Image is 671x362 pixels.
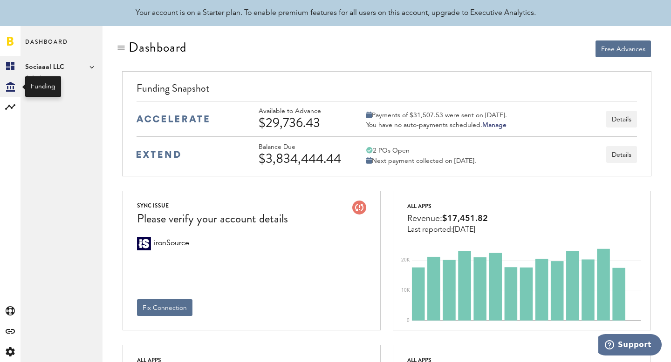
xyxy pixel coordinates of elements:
div: ironSource [137,236,151,250]
text: 10K [401,288,410,293]
button: Free Advances [596,40,651,57]
div: 2 POs Open [366,147,476,155]
button: Details [606,111,637,127]
div: All apps [407,201,488,212]
span: $17,451.82 [442,215,488,223]
button: Fix Connection [137,299,192,316]
iframe: Opens a widget where you can find more information [598,334,662,357]
text: 20K [401,258,410,262]
span: Dashboard [25,36,68,56]
div: $29,736.43 [259,115,347,130]
div: Your account is on a Starter plan. To enable premium features for all users on this account, upgr... [136,7,536,19]
div: Available to Advance [259,107,347,115]
span: ironSource [154,236,189,250]
div: Revenue: [407,212,488,226]
div: Next payment collected on [DATE]. [366,157,476,165]
div: $3,834,444.44 [259,151,347,166]
button: Details [606,146,637,163]
img: accelerate-medium-blue-logo.svg [137,115,209,122]
span: Sociaaal LLC [25,61,98,73]
div: Please verify your account details [137,211,288,227]
div: Last reported: [407,226,488,234]
div: Funding Snapshot [137,81,637,101]
div: Funding [31,82,55,91]
img: extend-medium-blue-logo.svg [137,151,180,158]
div: SYNC ISSUE [137,201,288,211]
text: 0 [407,318,410,323]
div: Payments of $31,507.53 were sent on [DATE]. [366,111,507,120]
div: Balance Due [259,143,347,151]
span: [DATE] [453,226,475,234]
div: Dashboard [129,40,186,55]
span: Admin [25,73,98,84]
a: Manage [482,122,507,128]
img: account-issue.svg [352,201,366,215]
div: You have no auto-payments scheduled. [366,121,507,129]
